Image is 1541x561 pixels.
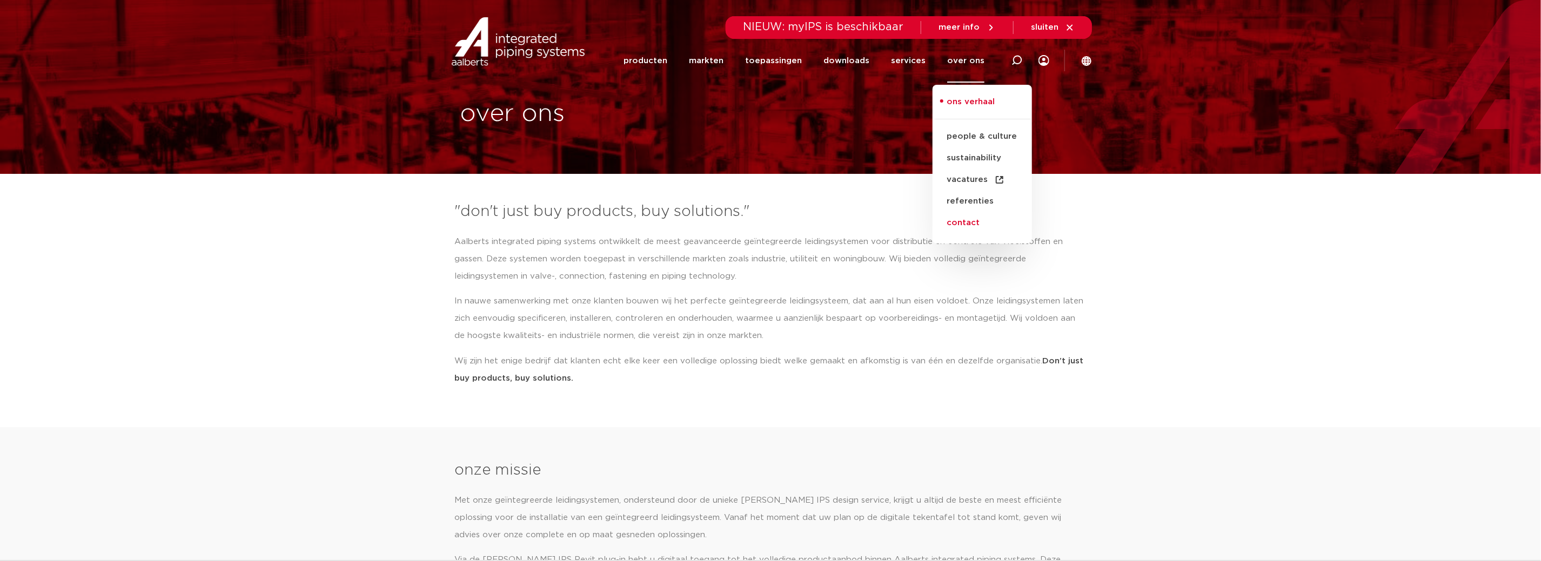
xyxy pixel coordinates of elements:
[454,201,1087,222] h3: "don't just buy products, buy solutions."
[939,23,980,31] span: meer info
[745,39,802,83] a: toepassingen
[947,39,984,83] a: over ons
[454,293,1087,344] p: In nauwe samenwerking met onze klanten bouwen wij het perfecte geïntegreerde leidingsysteem, dat ...
[939,23,996,32] a: meer info
[1038,39,1049,83] div: my IPS
[891,39,926,83] a: services
[1031,23,1075,32] a: sluiten
[1031,23,1058,31] span: sluiten
[454,233,1087,285] p: Aalberts integrated piping systems ontwikkelt de meest geavanceerde geïntegreerde leidingsystemen...
[454,492,1087,544] p: Met onze geïntegreerde leidingsystemen, ondersteund door de unieke [PERSON_NAME] IPS design servi...
[933,126,1032,147] a: people & culture
[823,39,869,83] a: downloads
[933,191,1032,212] a: referenties
[689,39,723,83] a: markten
[454,357,1083,382] strong: Don’t just buy products, buy solutions.
[454,353,1087,387] p: Wij zijn het enige bedrijf dat klanten echt elke keer een volledige oplossing biedt welke gemaakt...
[624,39,667,83] a: producten
[743,22,903,32] span: NIEUW: myIPS is beschikbaar
[624,39,984,83] nav: Menu
[454,459,1087,481] h3: onze missie
[933,96,1032,119] a: ons verhaal
[460,97,765,131] h1: over ons
[933,147,1032,169] a: sustainability
[933,169,1032,191] a: vacatures
[933,212,1032,234] a: contact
